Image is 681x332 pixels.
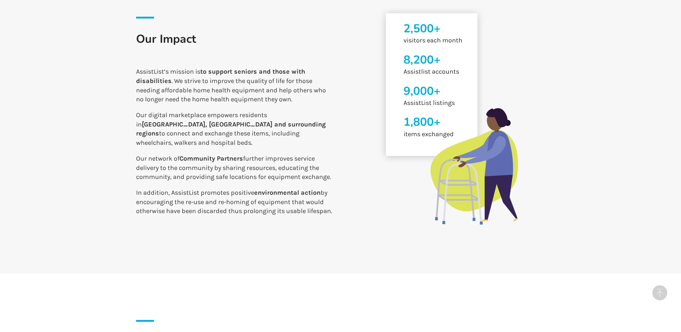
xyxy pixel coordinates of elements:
[404,21,477,36] h1: 2,500+
[404,52,477,67] h1: 8,200+
[136,67,335,104] p: AssistList’s mission is . We strive to improve the quality of life for those needing affordable h...
[404,36,477,45] p: visitors each month
[404,130,477,139] p: items exchanged
[404,115,477,129] h1: 1,800+
[179,155,243,162] b: Community Partners
[136,68,305,85] b: to support seniors and those with disabilities
[404,98,477,108] p: AssistList listings
[136,111,335,148] p: Our digital marketplace empowers residents in to connect and exchange these items, including whee...
[404,84,477,98] h1: 9,000+
[254,189,321,197] b: environmental action
[136,154,335,182] p: Our network of further improves service delivery to the community by sharing resources, educating...
[136,188,335,216] p: In addition, AssistList promotes positive by encouraging the re-use and re-homing of equipment th...
[404,67,477,77] p: Assistlist accounts
[136,120,326,138] b: [GEOGRAPHIC_DATA], [GEOGRAPHIC_DATA] and surrounding regions
[136,31,335,61] h1: Our Impact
